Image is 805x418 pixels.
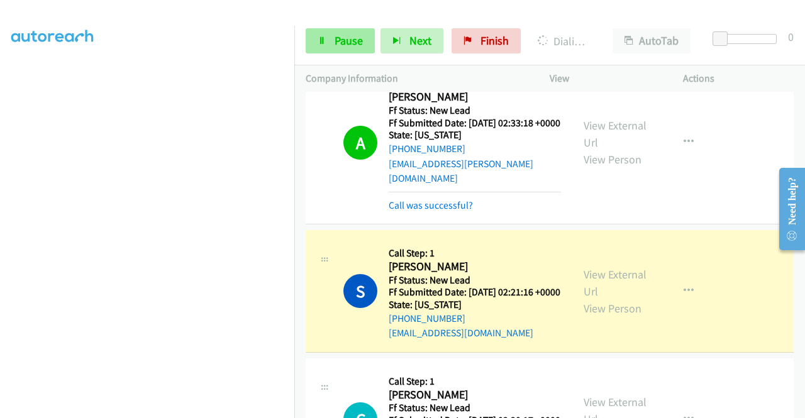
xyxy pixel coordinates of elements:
h5: Ff Status: New Lead [389,104,561,117]
a: View Person [584,152,641,167]
h1: S [343,274,377,308]
a: View External Url [584,267,647,299]
h5: Call Step: 1 [389,375,560,388]
span: Pause [335,33,363,48]
h2: [PERSON_NAME] [389,90,557,104]
div: 0 [788,28,794,45]
a: [PHONE_NUMBER] [389,143,465,155]
h1: A [343,126,377,160]
a: View External Url [584,118,647,150]
iframe: Resource Center [769,159,805,259]
span: Finish [480,33,509,48]
button: AutoTab [613,28,691,53]
p: Company Information [306,71,527,86]
h2: [PERSON_NAME] [389,260,557,274]
p: Actions [683,71,794,86]
p: View [550,71,660,86]
a: View Person [584,301,641,316]
a: Finish [452,28,521,53]
h5: State: [US_STATE] [389,299,560,311]
h5: Call Step: 1 [389,247,560,260]
h5: Ff Submitted Date: [DATE] 02:33:18 +0000 [389,117,561,129]
h5: Ff Status: New Lead [389,402,560,414]
a: [EMAIL_ADDRESS][PERSON_NAME][DOMAIN_NAME] [389,158,533,185]
h2: [PERSON_NAME] [389,388,557,402]
p: Dialing [PERSON_NAME] [538,33,590,50]
a: Pause [306,28,375,53]
span: Next [409,33,431,48]
h5: Ff Submitted Date: [DATE] 02:21:16 +0000 [389,286,560,299]
a: [PHONE_NUMBER] [389,312,465,324]
a: Call was successful? [389,199,473,211]
h5: Ff Status: New Lead [389,274,560,287]
h5: State: [US_STATE] [389,129,561,141]
div: Delay between calls (in seconds) [719,34,777,44]
a: [EMAIL_ADDRESS][DOMAIN_NAME] [389,327,533,339]
button: Next [380,28,443,53]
